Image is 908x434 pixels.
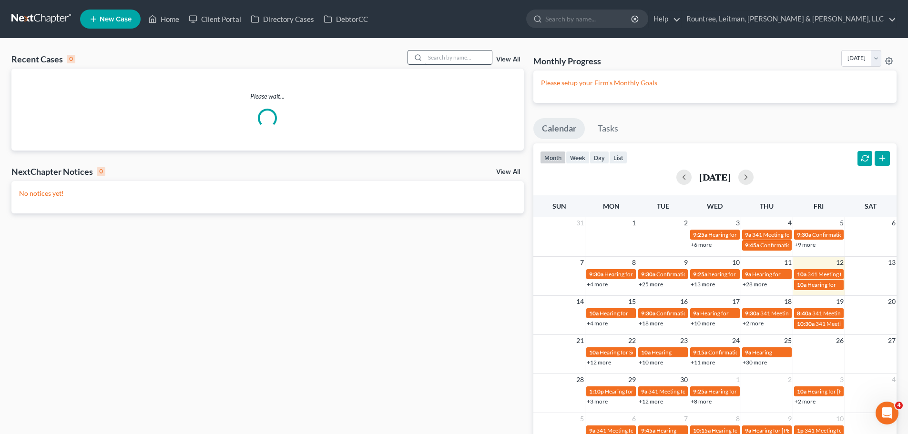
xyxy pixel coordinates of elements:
span: 16 [679,296,689,307]
span: 8:40a [797,310,811,317]
p: No notices yet! [19,189,516,198]
span: 4 [895,402,903,409]
span: 7 [579,257,585,268]
span: 7 [683,413,689,424]
a: +6 more [691,241,712,248]
a: Client Portal [184,10,246,28]
span: 10:15a [693,427,711,434]
a: +2 more [743,320,764,327]
div: Recent Cases [11,53,75,65]
a: +13 more [691,281,715,288]
a: +30 more [743,359,767,366]
span: Hearing for [PERSON_NAME] [708,388,783,395]
span: 3 [735,217,741,229]
input: Search by name... [425,50,492,64]
span: 9:30a [797,231,811,238]
span: Mon [603,202,620,210]
span: Sun [552,202,566,210]
span: 1p [797,427,804,434]
span: 9:30a [641,271,655,278]
span: 6 [631,413,637,424]
span: 341 Meeting for [596,427,636,434]
span: Thu [760,202,774,210]
span: 22 [627,335,637,346]
span: 341 Meeting for [PERSON_NAME] [752,231,838,238]
span: Sat [865,202,877,210]
span: 341 Meeting for [PERSON_NAME] [816,320,901,327]
span: Fri [814,202,824,210]
div: 0 [67,55,75,63]
span: 5 [839,217,845,229]
span: 9:25a [693,271,707,278]
span: 10a [641,349,651,356]
span: Confirmation Hearing [708,349,763,356]
a: +9 more [795,241,816,248]
span: 2 [787,374,793,385]
span: 10a [797,271,806,278]
span: Confirmation Hearing [760,242,815,249]
span: 25 [783,335,793,346]
a: Directory Cases [246,10,319,28]
span: 6 [891,217,897,229]
span: Hearing for [PERSON_NAME] [807,388,882,395]
span: 24 [731,335,741,346]
span: 28 [575,374,585,385]
span: 10 [835,413,845,424]
span: 5 [579,413,585,424]
span: 9:45a [641,427,655,434]
span: Hearing [652,349,672,356]
span: 15 [627,296,637,307]
span: 1 [735,374,741,385]
a: +3 more [587,398,608,405]
a: Home [143,10,184,28]
span: 10a [589,349,599,356]
span: Hearing for [604,271,633,278]
span: Hearing for [708,231,737,238]
span: 9a [745,231,751,238]
span: Hearing for [600,310,628,317]
span: Hearing for Seyria [PERSON_NAME] and [PERSON_NAME] [600,349,746,356]
span: 18 [783,296,793,307]
span: 9a [589,427,595,434]
span: Hearing for [PERSON_NAME] [PERSON_NAME] [712,427,832,434]
a: +25 more [639,281,663,288]
span: 10a [797,281,806,288]
span: Hearing for [752,271,781,278]
span: 10a [797,388,806,395]
span: 13 [887,257,897,268]
h3: Monthly Progress [533,55,601,67]
span: 9:30a [589,271,603,278]
a: +18 more [639,320,663,327]
span: Hearing for [700,310,729,317]
span: 19 [835,296,845,307]
span: Confirmation Hearing for [PERSON_NAME] [656,310,765,317]
span: 4 [891,374,897,385]
span: 9a [745,427,751,434]
h2: [DATE] [699,172,731,182]
span: 9:15a [693,349,707,356]
a: +11 more [691,359,715,366]
span: 9:25a [693,388,707,395]
span: 9:30a [641,310,655,317]
span: 9:30a [745,310,759,317]
span: 9a [745,271,751,278]
a: +4 more [587,281,608,288]
p: Please wait... [11,91,524,101]
span: 11 [783,257,793,268]
div: 0 [97,167,105,176]
span: 8 [735,413,741,424]
a: +12 more [587,359,611,366]
span: 341 Meeting for [760,310,800,317]
span: 9:25a [693,231,707,238]
span: 10 [731,257,741,268]
span: Hearing for [PERSON_NAME] [752,427,826,434]
span: Hearing for A-1 Express Delivery Service, Inc. [605,388,717,395]
span: 341 Meeting for [648,388,688,395]
span: 3 [839,374,845,385]
span: 10:30a [797,320,815,327]
span: 27 [887,335,897,346]
button: day [590,151,609,164]
a: +2 more [795,398,816,405]
span: 29 [627,374,637,385]
button: week [566,151,590,164]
